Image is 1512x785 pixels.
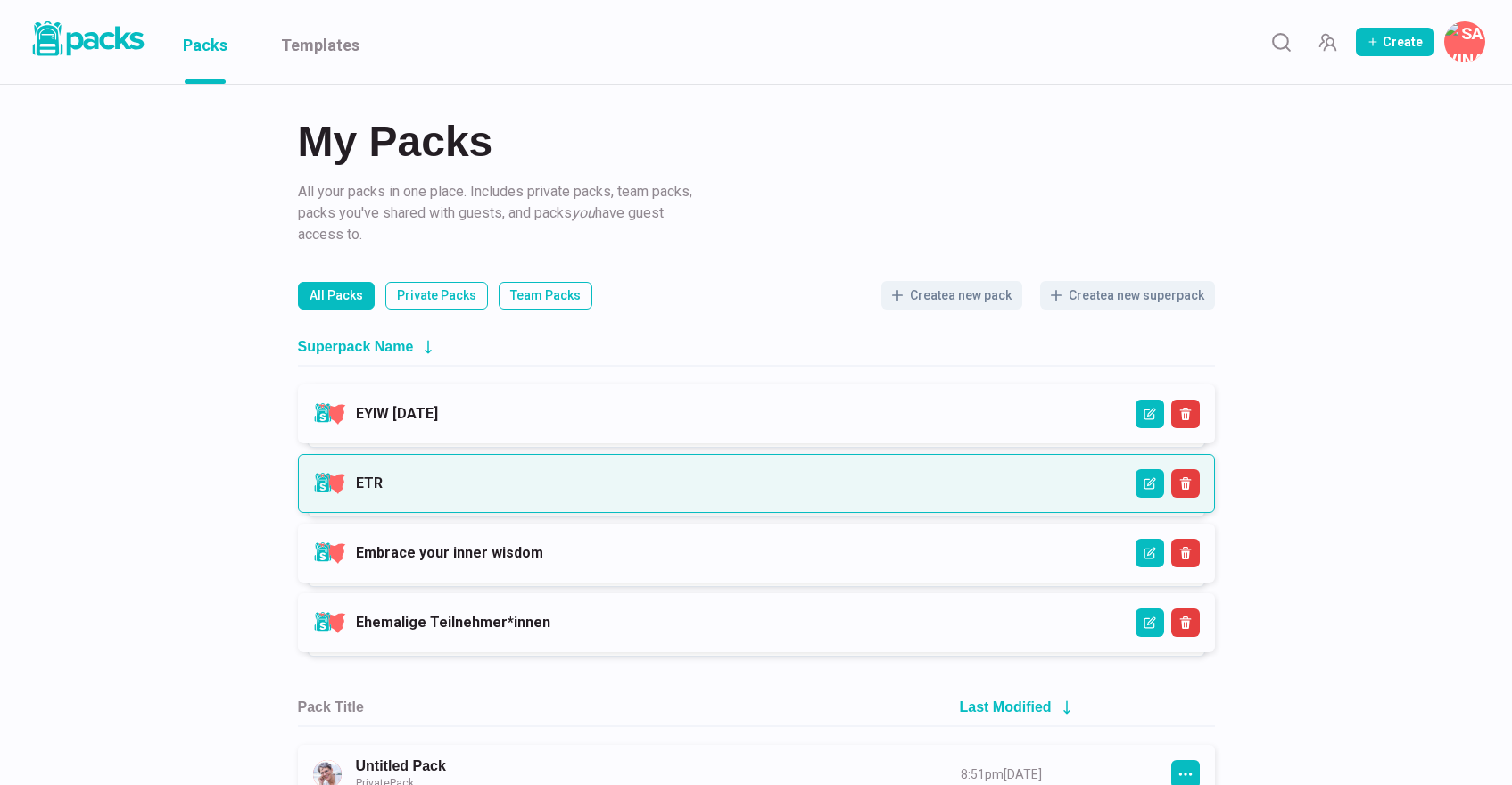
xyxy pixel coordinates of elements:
button: Createa new superpack [1040,281,1215,310]
i: you [572,204,595,221]
img: Packs logo [27,18,147,60]
button: Edit [1136,469,1164,498]
button: Delete Superpack [1171,400,1200,428]
h2: My Packs [298,120,1215,163]
button: Createa new pack [881,281,1022,310]
button: Create Pack [1356,28,1434,56]
button: Savina Tilmann [1444,21,1485,62]
button: Delete Superpack [1171,539,1200,567]
h2: Last Modified [960,698,1052,715]
p: Team Packs [510,286,581,305]
button: Edit [1136,539,1164,567]
button: Edit [1136,400,1164,428]
a: Packs logo [27,18,147,66]
h2: Pack Title [298,698,364,715]
button: Search [1263,24,1299,60]
p: Private Packs [397,286,476,305]
p: All Packs [310,286,363,305]
button: Manage Team Invites [1310,24,1345,60]
p: All your packs in one place. Includes private packs, team packs, packs you've shared with guests,... [298,181,699,245]
button: Delete Superpack [1171,469,1200,498]
button: Delete Superpack [1171,608,1200,637]
button: Edit [1136,608,1164,637]
h2: Superpack Name [298,338,414,355]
